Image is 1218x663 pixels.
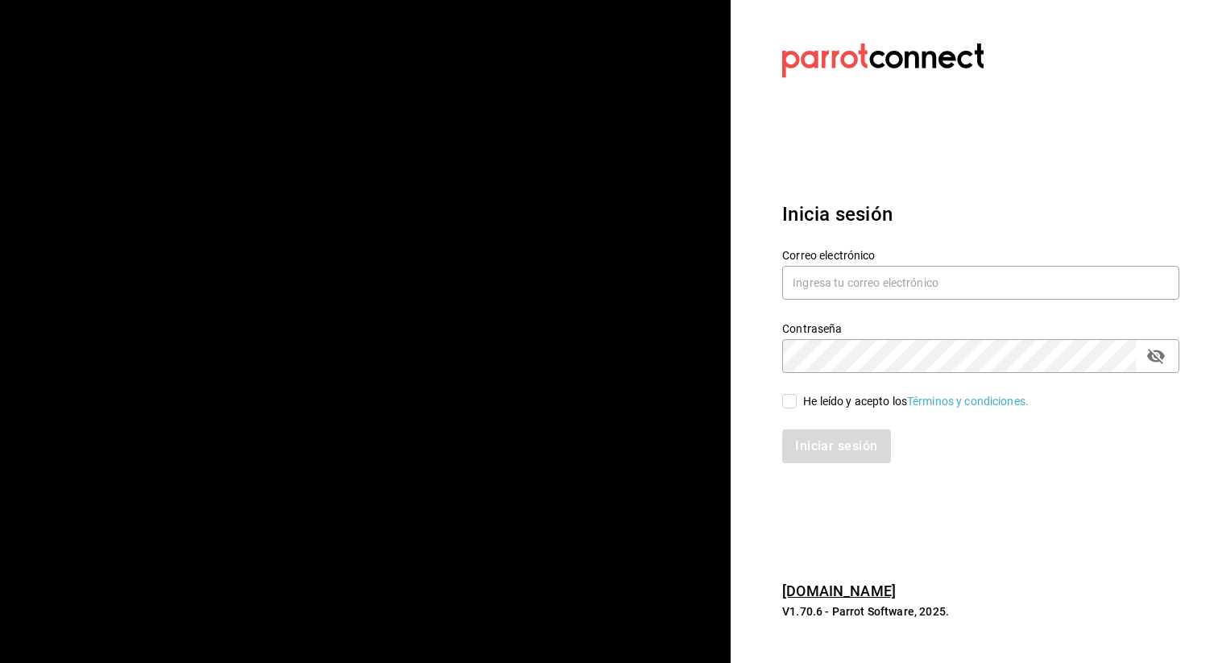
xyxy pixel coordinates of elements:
label: Correo electrónico [782,250,1179,261]
h3: Inicia sesión [782,200,1179,229]
a: [DOMAIN_NAME] [782,582,896,599]
a: Términos y condiciones. [907,395,1029,408]
button: passwordField [1142,342,1170,370]
p: V1.70.6 - Parrot Software, 2025. [782,603,1179,619]
input: Ingresa tu correo electrónico [782,266,1179,300]
label: Contraseña [782,323,1179,334]
div: He leído y acepto los [803,393,1029,410]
